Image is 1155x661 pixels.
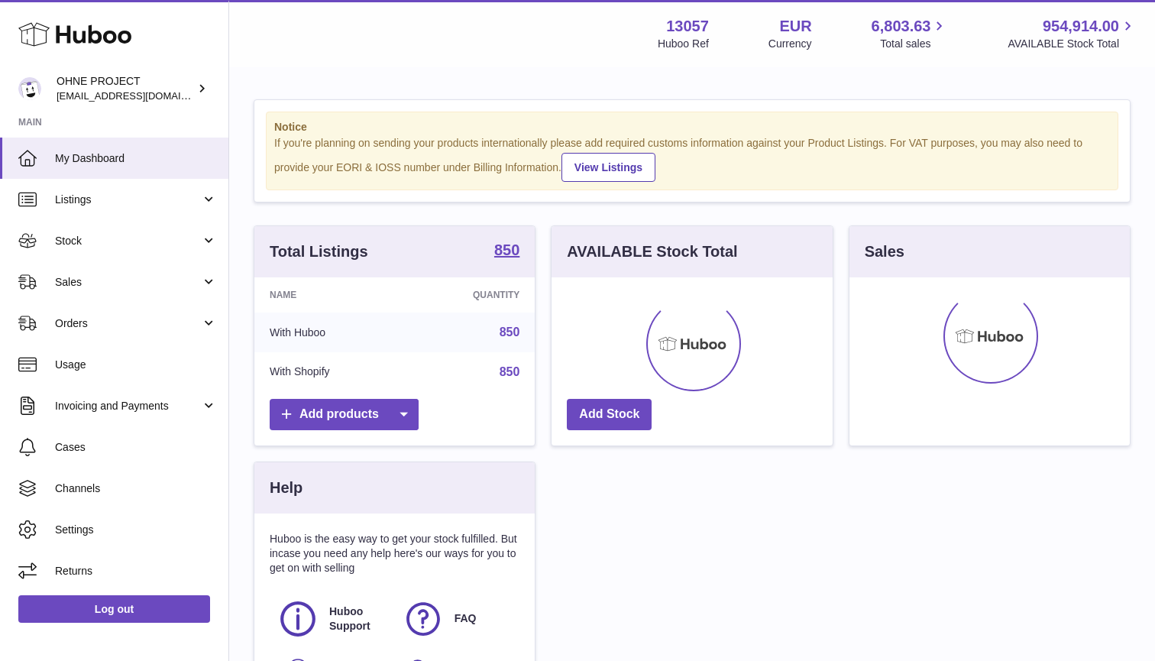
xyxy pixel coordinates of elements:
[270,478,302,498] h3: Help
[500,365,520,378] a: 850
[406,277,535,313] th: Quantity
[494,242,519,261] a: 850
[1008,37,1137,51] span: AVAILABLE Stock Total
[779,16,811,37] strong: EUR
[55,151,217,166] span: My Dashboard
[55,440,217,455] span: Cases
[55,358,217,372] span: Usage
[55,399,201,413] span: Invoicing and Payments
[1043,16,1119,37] span: 954,914.00
[254,352,406,392] td: With Shopify
[270,532,519,575] p: Huboo is the easy way to get your stock fulfilled. But incase you need any help here's our ways f...
[666,16,709,37] strong: 13057
[500,326,520,339] a: 850
[57,74,194,103] div: OHNE PROJECT
[880,37,948,51] span: Total sales
[55,481,217,496] span: Channels
[494,242,519,258] strong: 850
[18,77,41,100] img: support@ohneproject.com
[57,89,225,102] span: [EMAIL_ADDRESS][DOMAIN_NAME]
[658,37,709,51] div: Huboo Ref
[567,399,652,430] a: Add Stock
[55,564,217,578] span: Returns
[865,241,904,262] h3: Sales
[1008,16,1137,51] a: 954,914.00 AVAILABLE Stock Total
[254,313,406,352] td: With Huboo
[18,595,210,623] a: Log out
[567,241,737,262] h3: AVAILABLE Stock Total
[254,277,406,313] th: Name
[329,604,386,633] span: Huboo Support
[270,241,368,262] h3: Total Listings
[277,598,387,640] a: Huboo Support
[270,399,419,430] a: Add products
[274,136,1110,182] div: If you're planning on sending your products internationally please add required customs informati...
[768,37,812,51] div: Currency
[55,275,201,290] span: Sales
[55,234,201,248] span: Stock
[561,153,655,182] a: View Listings
[403,598,513,640] a: FAQ
[872,16,931,37] span: 6,803.63
[274,120,1110,134] strong: Notice
[55,523,217,537] span: Settings
[55,316,201,331] span: Orders
[55,193,201,207] span: Listings
[455,611,477,626] span: FAQ
[872,16,949,51] a: 6,803.63 Total sales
